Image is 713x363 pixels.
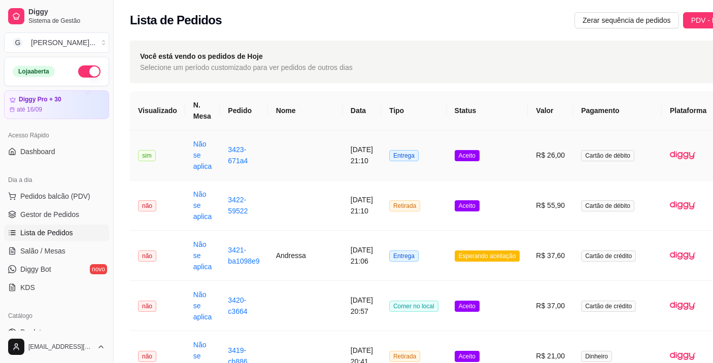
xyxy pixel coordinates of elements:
a: Não se aplica [193,190,212,221]
span: não [138,351,156,362]
button: Pedidos balcão (PDV) [4,188,109,204]
button: [EMAIL_ADDRESS][DOMAIN_NAME] [4,335,109,359]
div: Acesso Rápido [4,127,109,143]
td: R$ 26,00 [528,130,573,180]
div: Dia a dia [4,172,109,188]
span: Dinheiro [581,351,612,362]
span: Sistema de Gestão [28,17,105,25]
a: 3422-59522 [228,196,248,215]
span: não [138,301,156,312]
span: KDS [20,282,35,293]
a: Produtos [4,324,109,340]
span: Dashboard [20,147,55,157]
span: Produtos [20,327,49,337]
a: Salão / Mesas [4,243,109,259]
span: Diggy Bot [20,264,51,274]
th: Valor [528,91,573,130]
td: R$ 55,90 [528,180,573,231]
img: diggy [670,193,695,218]
td: [DATE] 21:06 [343,231,381,281]
th: N. Mesa [185,91,220,130]
a: KDS [4,279,109,296]
span: Pedidos balcão (PDV) [20,191,90,201]
th: Pedido [220,91,267,130]
span: Lista de Pedidos [20,228,73,238]
a: DiggySistema de Gestão [4,4,109,28]
span: Zerar sequência de pedidos [583,15,671,26]
td: R$ 37,00 [528,281,573,331]
a: Não se aplica [193,240,212,271]
span: Aceito [455,301,480,312]
img: diggy [670,142,695,168]
td: Andressa [268,231,343,281]
span: Cartão de débito [581,200,634,211]
span: Aceito [455,351,480,362]
td: R$ 37,60 [528,231,573,281]
a: Dashboard [4,143,109,160]
button: Zerar sequência de pedidos [574,12,679,28]
span: não [138,250,156,262]
img: diggy [670,293,695,318]
div: Catálogo [4,308,109,324]
a: 3423-671a4 [228,146,248,165]
th: Pagamento [573,91,662,130]
span: G [13,38,23,48]
span: Cartão de débito [581,150,634,161]
span: Aceito [455,150,480,161]
span: [EMAIL_ADDRESS][DOMAIN_NAME] [28,343,93,351]
a: Diggy Botnovo [4,261,109,277]
span: Esperando aceitação [455,250,520,262]
span: Retirada [389,200,420,211]
td: [DATE] 20:57 [343,281,381,331]
img: diggy [670,243,695,268]
a: Não se aplica [193,140,212,170]
a: Diggy Pro + 30até 16/09 [4,90,109,119]
a: 3420-c3664 [228,296,247,315]
a: 3421-ba1098e9 [228,246,259,265]
strong: Você está vendo os pedidos de Hoje [140,52,263,60]
article: até 16/09 [17,105,42,114]
span: Comer no local [389,301,438,312]
span: Retirada [389,351,420,362]
a: Não se aplica [193,291,212,321]
span: Gestor de Pedidos [20,209,79,220]
span: sim [138,150,156,161]
span: Cartão de crédito [581,250,636,262]
h2: Lista de Pedidos [130,12,222,28]
th: Status [447,91,528,130]
span: Entrega [389,250,419,262]
span: Entrega [389,150,419,161]
a: Gestor de Pedidos [4,206,109,223]
div: [PERSON_NAME] ... [31,38,95,48]
span: Salão / Mesas [20,246,65,256]
span: não [138,200,156,211]
span: Aceito [455,200,480,211]
th: Data [343,91,381,130]
button: Alterar Status [78,65,100,78]
th: Tipo [381,91,447,130]
th: Nome [268,91,343,130]
div: Loja aberta [13,66,55,77]
td: [DATE] 21:10 [343,130,381,180]
button: Select a team [4,32,109,53]
span: Selecione um período customizado para ver pedidos de outros dias [140,62,353,73]
td: [DATE] 21:10 [343,180,381,231]
span: Diggy [28,8,105,17]
a: Lista de Pedidos [4,225,109,241]
article: Diggy Pro + 30 [19,96,61,103]
span: Cartão de crédito [581,301,636,312]
th: Visualizado [130,91,185,130]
